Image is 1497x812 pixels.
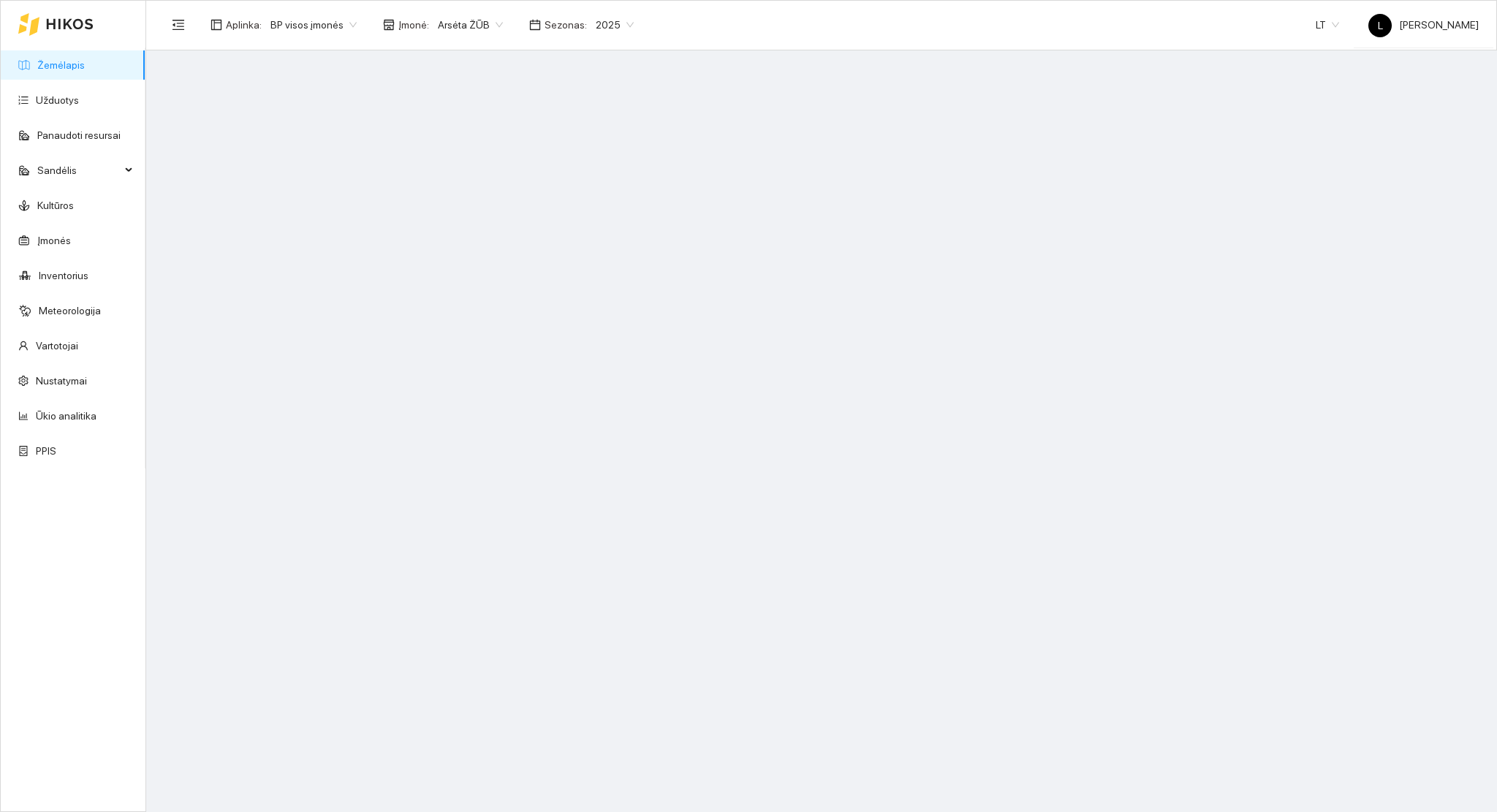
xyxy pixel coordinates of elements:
[37,156,121,185] span: Sandėlis
[36,340,78,352] a: Vartotojai
[37,129,121,141] a: Panaudoti resursai
[39,305,101,316] a: Meteorologija
[545,17,587,33] span: Sezonas :
[1378,14,1383,37] span: L
[383,19,395,31] span: shop
[172,18,185,31] span: menu-fold
[39,270,88,281] a: Inventorius
[1368,19,1479,31] span: [PERSON_NAME]
[529,19,541,31] span: calendar
[226,17,262,33] span: Aplinka :
[37,59,85,71] a: Žemėlapis
[596,14,634,36] span: 2025
[37,235,71,246] a: Įmonės
[270,14,357,36] span: BP visos įmonės
[36,94,79,106] a: Užduotys
[398,17,429,33] span: Įmonė :
[36,445,56,457] a: PPIS
[438,14,503,36] span: Arsėta ŽŪB
[36,375,87,387] a: Nustatymai
[36,410,96,422] a: Ūkio analitika
[1316,14,1339,36] span: LT
[37,200,74,211] a: Kultūros
[211,19,222,31] span: layout
[164,10,193,39] button: menu-fold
